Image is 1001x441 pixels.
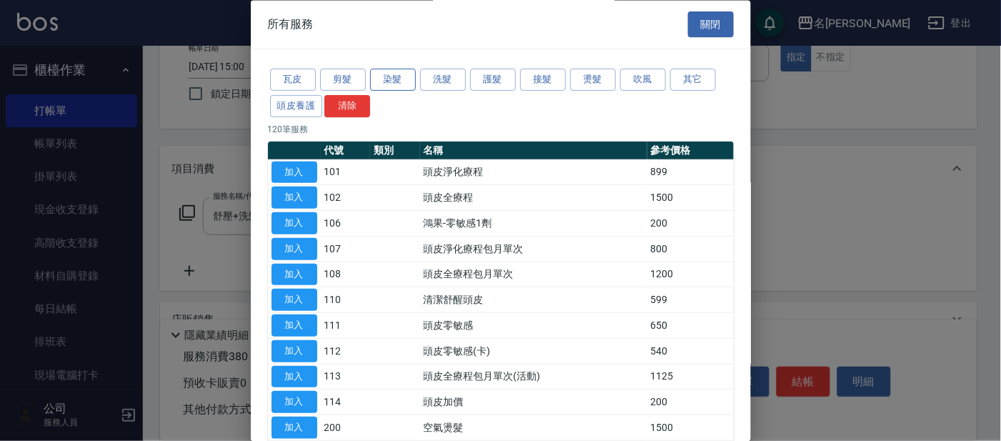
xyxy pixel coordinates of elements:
[321,415,371,441] td: 200
[321,287,371,313] td: 110
[420,415,647,441] td: 空氣燙髮
[270,95,323,117] button: 頭皮養護
[272,289,317,312] button: 加入
[268,17,314,31] span: 所有服務
[268,123,734,136] p: 120 筆服務
[670,69,716,91] button: 其它
[420,237,647,262] td: 頭皮淨化療程包月單次
[321,390,371,415] td: 114
[420,185,647,211] td: 頭皮全療程
[370,69,416,91] button: 染髮
[647,313,734,339] td: 650
[647,211,734,237] td: 200
[520,69,566,91] button: 接髮
[321,313,371,339] td: 111
[272,264,317,286] button: 加入
[272,340,317,362] button: 加入
[370,142,420,160] th: 類別
[272,315,317,337] button: 加入
[420,160,647,186] td: 頭皮淨化療程
[420,390,647,415] td: 頭皮加價
[321,185,371,211] td: 102
[321,365,371,390] td: 113
[321,237,371,262] td: 107
[647,142,734,160] th: 參考價格
[321,160,371,186] td: 101
[647,415,734,441] td: 1500
[321,142,371,160] th: 代號
[420,262,647,288] td: 頭皮全療程包月單次
[647,237,734,262] td: 800
[470,69,516,91] button: 護髮
[420,211,647,237] td: 鴻果-零敏感1劑
[272,366,317,388] button: 加入
[647,160,734,186] td: 899
[420,339,647,365] td: 頭皮零敏感(卡)
[321,339,371,365] td: 112
[270,69,316,91] button: 瓦皮
[420,69,466,91] button: 洗髮
[320,69,366,91] button: 剪髮
[620,69,666,91] button: 吹風
[647,339,734,365] td: 540
[647,262,734,288] td: 1200
[272,392,317,414] button: 加入
[647,185,734,211] td: 1500
[647,365,734,390] td: 1125
[321,211,371,237] td: 106
[324,95,370,117] button: 清除
[272,162,317,184] button: 加入
[321,262,371,288] td: 108
[420,365,647,390] td: 頭皮全療程包月單次(活動)
[420,142,647,160] th: 名稱
[647,390,734,415] td: 200
[570,69,616,91] button: 燙髮
[272,417,317,440] button: 加入
[272,187,317,209] button: 加入
[688,11,734,38] button: 關閉
[272,213,317,235] button: 加入
[272,238,317,260] button: 加入
[420,313,647,339] td: 頭皮零敏感
[647,287,734,313] td: 599
[420,287,647,313] td: 清潔舒醒頭皮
